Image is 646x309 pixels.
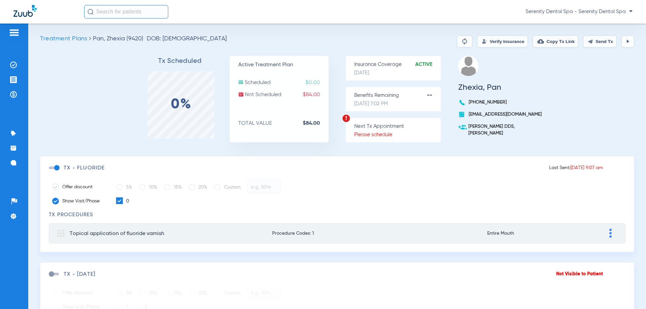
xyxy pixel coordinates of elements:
p: TOTAL VALUE [238,120,328,127]
span: $0.00 [306,79,328,86]
span: Procedure Codes: 1 [272,231,439,236]
h3: Tx Scheduled [130,58,229,65]
label: Custom [214,286,241,300]
p: [PHONE_NUMBER] [458,99,544,106]
span: Serenity Dental Spa - Serenity Dental Spa [526,8,633,15]
img: Search Icon [87,9,94,15]
img: Zuub Logo [13,5,37,17]
img: send.svg [588,39,593,44]
img: scheduled.svg [238,79,244,85]
img: Verify Insurance [482,39,487,44]
label: 0% [171,101,192,108]
span: Entire Mouth [487,231,559,236]
p: Benefits Remaining [354,92,441,99]
p: Not Visible to Patient [556,271,603,277]
p: Scheduled [238,79,328,86]
label: Show Visit/Phase [52,198,106,204]
p: [DATE] 7:02 PM [354,101,441,107]
img: warning.svg [342,114,350,122]
h3: TX - [DATE] [64,271,96,278]
p: Next Tx Appointment [354,123,441,130]
h3: TX Procedures [49,211,625,218]
label: 5% [116,181,132,194]
input: e.g. 50% [247,180,281,193]
strong: Active [415,61,441,68]
h3: Zhexia, Pan [458,84,544,91]
label: 5% [116,286,132,300]
p: [EMAIL_ADDRESS][DOMAIN_NAME] [458,111,544,118]
label: 20% [188,286,207,300]
span: [DATE] 9:07 am [570,165,603,170]
strong: -- [427,92,441,99]
input: Search for patients [84,5,168,18]
p: [DATE] [354,70,441,76]
button: Verify Insurance [477,35,528,47]
label: 15% [164,181,182,194]
label: 10% [139,181,157,194]
span: Pan, Zhexia (9420) [93,36,143,42]
mat-expansion-panel-header: Topical application of fluoride varnishProcedure Codes: 1Entire Mouth [49,223,625,243]
label: Custom [214,181,241,194]
label: 20% [188,181,207,194]
p: Insurance Coverage [354,61,441,68]
button: Send Tx [583,35,617,47]
label: 0 [116,197,129,205]
img: play.svg [625,39,631,44]
label: Offer discount [52,289,106,296]
img: group.svg [57,230,65,237]
img: voice-call-b.svg [458,99,467,106]
p: Last Sent: [549,164,603,171]
img: book.svg [458,111,465,118]
input: e.g. 50% [247,286,281,300]
span: $84.00 [303,91,328,98]
p: Please schedule [354,131,441,138]
p: Active Treatment Plan [238,62,328,68]
img: link-copy.png [537,38,544,45]
label: 10% [139,286,157,300]
button: Copy Tx Link [533,35,578,47]
span: Treatment Plans [40,36,87,42]
strong: $84.00 [303,120,328,127]
img: Reparse [461,37,469,45]
img: not-scheduled.svg [238,91,244,97]
img: add-user.svg [458,123,467,131]
span: DOB: [DEMOGRAPHIC_DATA] [147,35,227,42]
h3: TX - fluoride [64,165,105,171]
p: [PERSON_NAME] DDS, [PERSON_NAME] [458,123,544,137]
span: Topical application of fluoride varnish [70,231,164,236]
img: profile.png [458,56,478,76]
img: group-dot-blue.svg [609,229,612,238]
p: Not Scheduled [238,91,328,98]
label: 15% [164,286,182,300]
label: Offer discount [52,184,106,190]
img: hamburger-icon [9,29,20,37]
